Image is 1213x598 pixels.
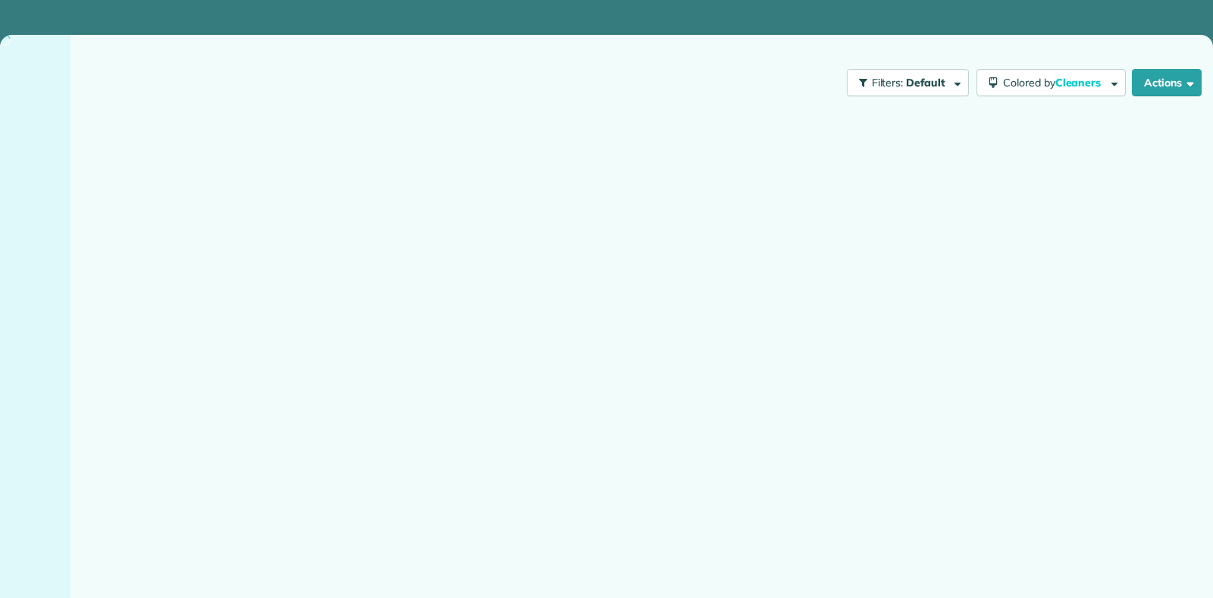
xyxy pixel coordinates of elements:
[847,69,969,96] button: Filters: Default
[872,76,904,89] span: Filters:
[1055,76,1104,89] span: Cleaners
[1003,76,1106,89] span: Colored by
[839,69,969,96] a: Filters: Default
[906,76,946,89] span: Default
[1132,69,1202,96] button: Actions
[976,69,1126,96] button: Colored byCleaners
